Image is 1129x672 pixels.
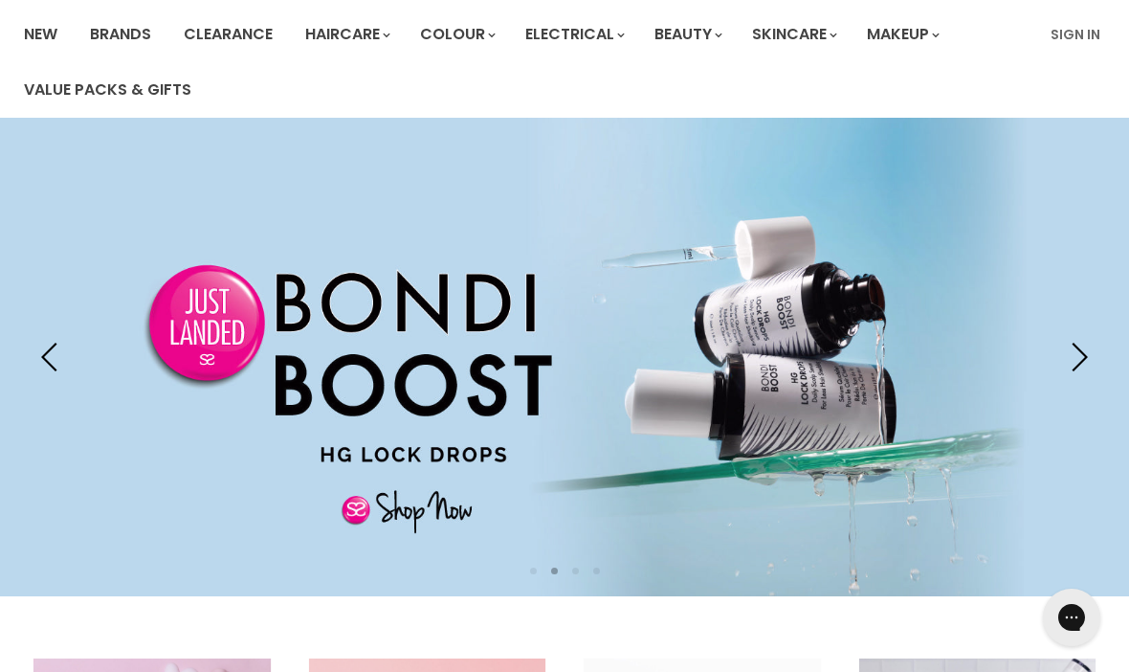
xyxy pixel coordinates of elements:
a: Colour [406,14,507,55]
a: Electrical [511,14,636,55]
a: Brands [76,14,166,55]
a: New [10,14,72,55]
li: Page dot 2 [551,568,558,574]
a: Sign In [1039,14,1112,55]
li: Page dot 1 [530,568,537,574]
li: Page dot 3 [572,568,579,574]
li: Page dot 4 [593,568,600,574]
a: Beauty [640,14,734,55]
a: Makeup [852,14,951,55]
button: Next [1057,338,1096,376]
a: Haircare [291,14,402,55]
ul: Main menu [10,7,1039,118]
a: Clearance [169,14,287,55]
a: Value Packs & Gifts [10,70,206,110]
a: Skincare [738,14,849,55]
iframe: Gorgias live chat messenger [1033,582,1110,653]
button: Previous [33,338,72,376]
